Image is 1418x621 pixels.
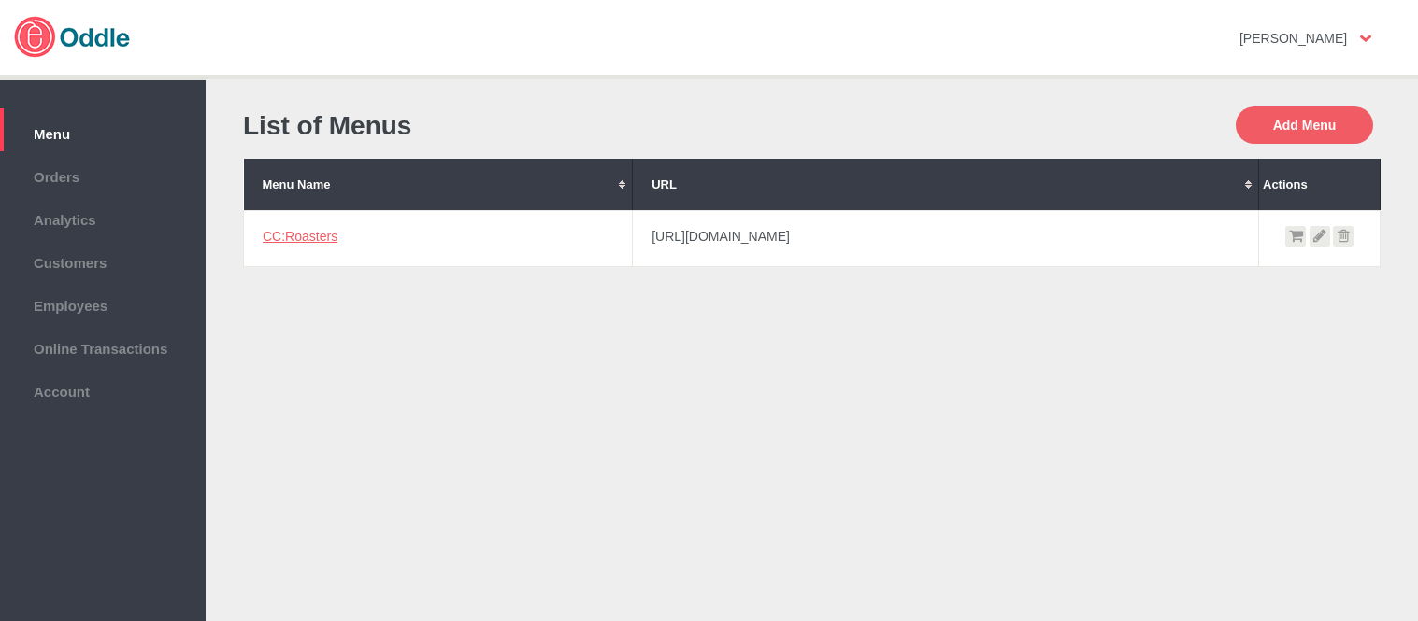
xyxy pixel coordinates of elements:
[9,207,196,228] span: Analytics
[9,164,196,185] span: Orders
[244,159,633,210] th: Menu Name: No sort applied, activate to apply an ascending sort
[9,121,196,142] span: Menu
[1360,35,1371,42] img: user-option-arrow.png
[243,111,803,141] h1: List of Menus
[9,379,196,400] span: Account
[1236,106,1373,144] button: Add Menu
[263,177,614,191] div: Menu Name
[9,250,196,271] span: Customers
[633,210,1259,266] td: [URL][DOMAIN_NAME]
[1263,177,1376,191] div: Actions
[1239,31,1347,46] strong: [PERSON_NAME]
[652,177,1239,191] div: URL
[263,229,337,244] a: CC:Roasters
[633,159,1259,210] th: URL: No sort applied, activate to apply an ascending sort
[9,336,196,357] span: Online Transactions
[1259,159,1381,210] th: Actions: No sort applied, sorting is disabled
[9,293,196,314] span: Employees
